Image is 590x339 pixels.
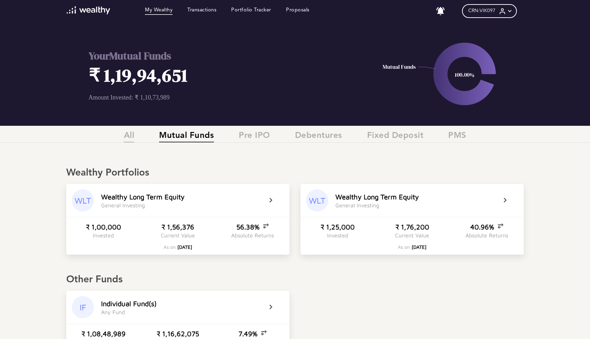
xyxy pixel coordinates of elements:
div: ₹ 1,25,000 [321,223,355,231]
div: Invested [327,232,348,238]
div: As on: [398,244,426,250]
div: G e n e r a l I n v e s t i n g [335,202,379,208]
div: ₹ 1,16,62,075 [157,330,199,338]
div: Absolute Returns [465,232,508,238]
div: Absolute Returns [231,232,274,238]
div: I n d i v i d u a l F u n d ( s ) [101,300,157,308]
span: All [124,131,135,142]
div: WLT [306,189,328,211]
h2: Your Mutual Funds [89,49,340,63]
span: Pre IPO [239,131,270,142]
text: Mutual Funds [383,63,416,70]
div: Invested [93,232,114,238]
a: Transactions [187,7,216,15]
div: 56.38% [236,223,269,231]
p: Amount Invested: ₹ 1,10,73,989 [89,94,340,101]
div: Current Value [395,232,429,238]
div: G e n e r a l I n v e s t i n g [101,202,145,208]
span: Fixed Deposit [367,131,424,142]
div: ₹ 1,56,376 [161,223,194,231]
a: Portfolio Tracker [231,7,271,15]
div: ₹ 1,08,48,989 [81,330,126,338]
div: Wealthy Portfolios [66,167,524,179]
a: My Wealthy [145,7,173,15]
div: WLT [72,189,94,211]
div: ₹ 1,76,200 [395,223,429,231]
div: As on: [164,244,192,250]
div: W e a l t h y L o n g T e r m E q u i t y [335,193,419,201]
div: Current Value [161,232,195,238]
span: CRN: VIK097 [468,8,495,14]
img: wl-logo-white.svg [67,6,110,15]
div: ₹ 1,00,000 [86,223,121,231]
div: 7.49% [238,330,267,338]
a: Proposals [286,7,309,15]
div: 40.96% [470,223,503,231]
div: IF [72,296,94,318]
text: 100.00% [455,71,474,78]
span: Debentures [295,131,342,142]
span: PMS [448,131,466,142]
h1: ₹ 1,19,94,651 [89,63,340,87]
span: [DATE] [177,244,192,250]
span: Mutual Funds [159,131,214,142]
div: W e a l t h y L o n g T e r m E q u i t y [101,193,185,201]
span: [DATE] [412,244,426,250]
div: A n y F u n d [101,309,125,315]
div: Other Funds [66,274,524,286]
